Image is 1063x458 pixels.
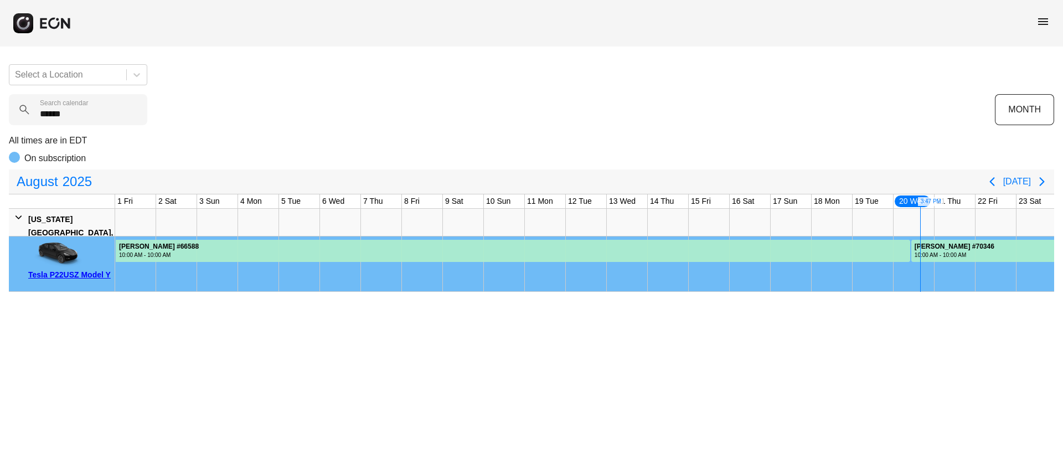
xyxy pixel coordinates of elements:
div: 22 Fri [976,194,1000,208]
span: 2025 [60,171,94,193]
div: 12 Tue [566,194,594,208]
div: 5 Tue [279,194,303,208]
div: Tesla P22USZ Model Y [28,268,111,281]
div: 23 Sat [1016,194,1043,208]
button: August2025 [10,171,99,193]
div: 3 Sun [197,194,222,208]
button: MONTH [995,94,1054,125]
div: 8 Fri [402,194,422,208]
div: 18 Mon [812,194,842,208]
div: 10:00 AM - 10:00 AM [119,251,199,259]
p: All times are in EDT [9,134,1054,147]
div: 15 Fri [689,194,713,208]
div: [PERSON_NAME] #66588 [119,243,199,251]
div: 17 Sun [771,194,799,208]
div: 9 Sat [443,194,466,208]
button: Next page [1031,171,1053,193]
div: 21 Thu [935,194,963,208]
div: 11 Mon [525,194,555,208]
div: 20 Wed [894,194,931,208]
div: 14 Thu [648,194,676,208]
span: menu [1036,15,1050,28]
div: 1 Fri [115,194,135,208]
img: car [28,240,84,268]
div: 4 Mon [238,194,264,208]
div: 19 Tue [853,194,881,208]
div: 10:00 AM - 10:00 AM [915,251,994,259]
div: 7 Thu [361,194,385,208]
div: [US_STATE][GEOGRAPHIC_DATA], [GEOGRAPHIC_DATA] [28,213,113,253]
span: August [14,171,60,193]
div: 10 Sun [484,194,513,208]
div: 16 Sat [730,194,756,208]
div: 13 Wed [607,194,638,208]
div: [PERSON_NAME] #70346 [915,243,994,251]
button: Previous page [981,171,1003,193]
div: 2 Sat [156,194,179,208]
p: On subscription [24,152,86,165]
label: Search calendar [40,99,88,107]
div: Rented for 30 days by Vichniakov Kristina Current status is rental [115,236,911,262]
button: [DATE] [1003,172,1031,192]
div: 6 Wed [320,194,347,208]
